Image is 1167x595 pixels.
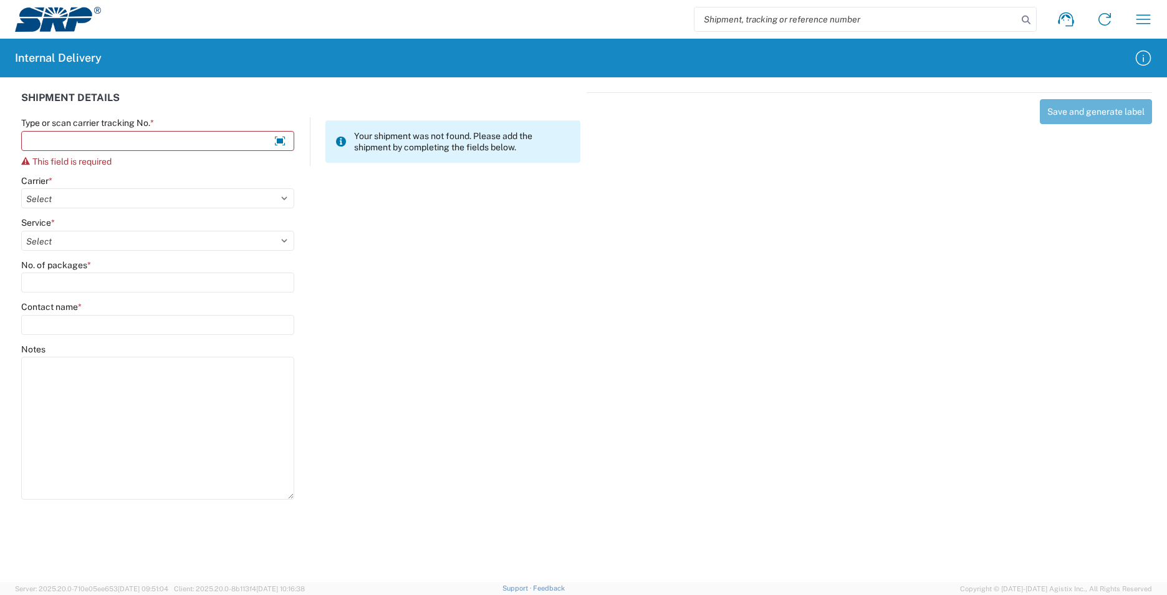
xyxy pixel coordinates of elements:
span: [DATE] 09:51:04 [118,585,168,593]
a: Support [502,584,534,592]
label: Carrier [21,175,52,186]
span: [DATE] 10:16:38 [256,585,305,593]
input: Shipment, tracking or reference number [694,7,1017,31]
img: srp [15,7,101,32]
label: Type or scan carrier tracking No. [21,117,154,128]
span: Copyright © [DATE]-[DATE] Agistix Inc., All Rights Reserved [960,583,1152,594]
label: Service [21,217,55,228]
div: SHIPMENT DETAILS [21,92,580,117]
label: Notes [21,344,46,355]
span: Server: 2025.20.0-710e05ee653 [15,585,168,593]
label: No. of packages [21,259,91,271]
label: Contact name [21,301,82,312]
span: Your shipment was not found. Please add the shipment by completing the fields below. [354,130,570,153]
a: Feedback [533,584,565,592]
span: This field is required [32,157,112,167]
h2: Internal Delivery [15,51,102,65]
span: Client: 2025.20.0-8b113f4 [174,585,305,593]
